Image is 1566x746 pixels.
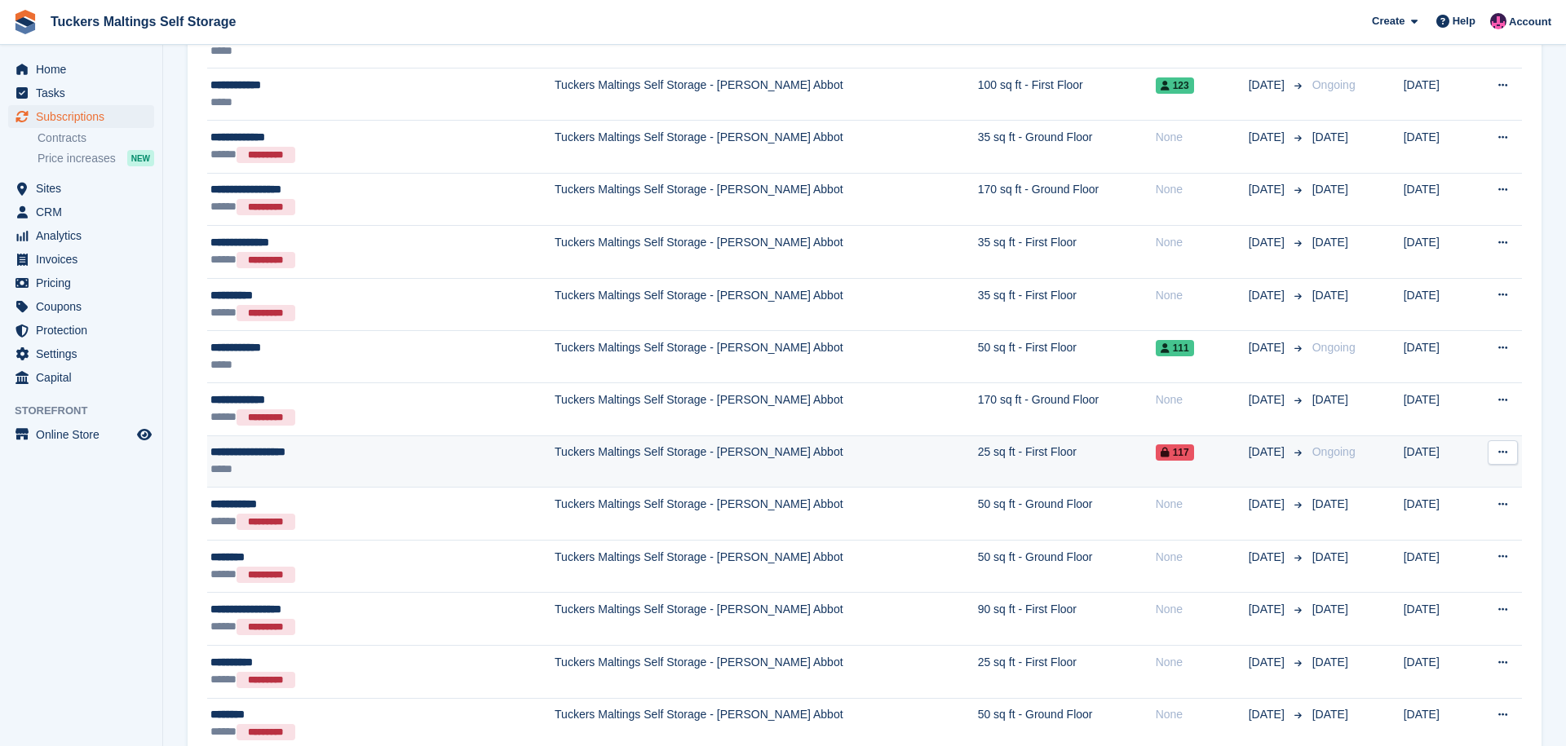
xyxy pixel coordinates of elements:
[127,150,154,166] div: NEW
[8,342,154,365] a: menu
[555,540,978,593] td: Tuckers Maltings Self Storage - [PERSON_NAME] Abbot
[36,201,134,223] span: CRM
[36,248,134,271] span: Invoices
[978,173,1156,226] td: 170 sq ft - Ground Floor
[15,403,162,419] span: Storefront
[8,58,154,81] a: menu
[1453,13,1475,29] span: Help
[8,248,154,271] a: menu
[1249,601,1288,618] span: [DATE]
[555,646,978,699] td: Tuckers Maltings Self Storage - [PERSON_NAME] Abbot
[8,177,154,200] a: menu
[1249,549,1288,566] span: [DATE]
[1249,339,1288,356] span: [DATE]
[555,121,978,174] td: Tuckers Maltings Self Storage - [PERSON_NAME] Abbot
[1156,181,1249,198] div: None
[555,435,978,488] td: Tuckers Maltings Self Storage - [PERSON_NAME] Abbot
[38,130,154,146] a: Contracts
[1312,497,1348,510] span: [DATE]
[978,540,1156,593] td: 50 sq ft - Ground Floor
[1372,13,1405,29] span: Create
[8,82,154,104] a: menu
[1312,603,1348,616] span: [DATE]
[8,271,154,294] a: menu
[1249,287,1288,304] span: [DATE]
[1249,181,1288,198] span: [DATE]
[978,68,1156,121] td: 100 sq ft - First Floor
[1156,287,1249,304] div: None
[1404,488,1472,541] td: [DATE]
[1249,234,1288,251] span: [DATE]
[1404,68,1472,121] td: [DATE]
[1312,289,1348,302] span: [DATE]
[1404,173,1472,226] td: [DATE]
[1404,331,1472,383] td: [DATE]
[8,105,154,128] a: menu
[555,593,978,646] td: Tuckers Maltings Self Storage - [PERSON_NAME] Abbot
[555,226,978,279] td: Tuckers Maltings Self Storage - [PERSON_NAME] Abbot
[978,331,1156,383] td: 50 sq ft - First Floor
[1156,444,1194,461] span: 117
[36,105,134,128] span: Subscriptions
[1404,593,1472,646] td: [DATE]
[978,278,1156,331] td: 35 sq ft - First Floor
[1312,78,1356,91] span: Ongoing
[1312,236,1348,249] span: [DATE]
[13,10,38,34] img: stora-icon-8386f47178a22dfd0bd8f6a31ec36ba5ce8667c1dd55bd0f319d3a0aa187defe.svg
[1156,549,1249,566] div: None
[8,319,154,342] a: menu
[38,151,116,166] span: Price increases
[1404,540,1472,593] td: [DATE]
[1249,706,1288,723] span: [DATE]
[978,121,1156,174] td: 35 sq ft - Ground Floor
[1404,383,1472,436] td: [DATE]
[8,295,154,318] a: menu
[36,82,134,104] span: Tasks
[555,488,978,541] td: Tuckers Maltings Self Storage - [PERSON_NAME] Abbot
[36,58,134,81] span: Home
[36,271,134,294] span: Pricing
[36,177,134,200] span: Sites
[1490,13,1506,29] img: Rosie Yates
[1249,129,1288,146] span: [DATE]
[1312,656,1348,669] span: [DATE]
[1249,391,1288,408] span: [DATE]
[1312,341,1356,354] span: Ongoing
[1312,708,1348,721] span: [DATE]
[8,423,154,446] a: menu
[8,366,154,389] a: menu
[36,319,134,342] span: Protection
[1249,444,1288,461] span: [DATE]
[1312,183,1348,196] span: [DATE]
[978,383,1156,436] td: 170 sq ft - Ground Floor
[1404,226,1472,279] td: [DATE]
[36,342,134,365] span: Settings
[1312,393,1348,406] span: [DATE]
[1404,121,1472,174] td: [DATE]
[978,488,1156,541] td: 50 sq ft - Ground Floor
[1156,601,1249,618] div: None
[1156,706,1249,723] div: None
[1156,129,1249,146] div: None
[36,295,134,318] span: Coupons
[1156,391,1249,408] div: None
[36,423,134,446] span: Online Store
[1156,340,1194,356] span: 111
[555,278,978,331] td: Tuckers Maltings Self Storage - [PERSON_NAME] Abbot
[978,435,1156,488] td: 25 sq ft - First Floor
[555,331,978,383] td: Tuckers Maltings Self Storage - [PERSON_NAME] Abbot
[1404,646,1472,699] td: [DATE]
[135,425,154,444] a: Preview store
[555,173,978,226] td: Tuckers Maltings Self Storage - [PERSON_NAME] Abbot
[555,383,978,436] td: Tuckers Maltings Self Storage - [PERSON_NAME] Abbot
[1156,496,1249,513] div: None
[1404,278,1472,331] td: [DATE]
[36,224,134,247] span: Analytics
[8,201,154,223] a: menu
[36,366,134,389] span: Capital
[8,224,154,247] a: menu
[1312,130,1348,143] span: [DATE]
[978,226,1156,279] td: 35 sq ft - First Floor
[1312,550,1348,563] span: [DATE]
[1249,77,1288,94] span: [DATE]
